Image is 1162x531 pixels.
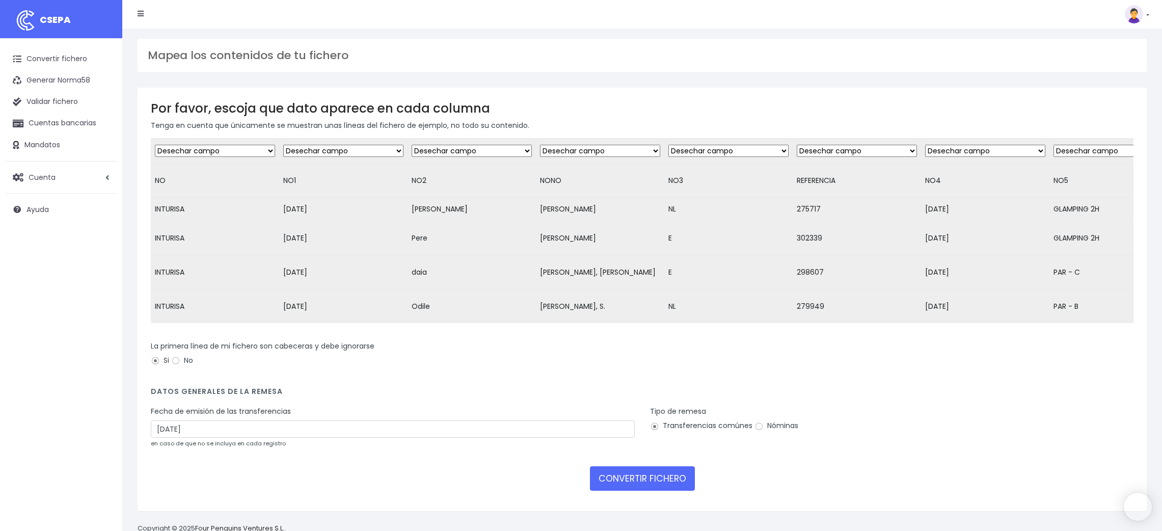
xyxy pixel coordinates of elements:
[279,198,408,221] td: [DATE]
[536,198,664,221] td: [PERSON_NAME]
[29,172,56,182] span: Cuenta
[536,289,664,324] td: [PERSON_NAME], S.
[151,255,279,289] td: INTURISA
[793,221,921,255] td: 302339
[5,167,117,188] a: Cuenta
[793,198,921,221] td: 275717
[590,466,695,491] button: CONVERTIR FICHERO
[148,49,1137,62] h3: Mapea los contenidos de tu fichero
[408,255,536,289] td: daia
[921,289,1049,324] td: [DATE]
[151,406,291,417] label: Fecha de emisión de las transferencias
[793,255,921,289] td: 298607
[664,289,793,324] td: NL
[408,221,536,255] td: Pere
[793,289,921,324] td: 279949
[40,13,71,26] span: CSEPA
[408,289,536,324] td: Odile
[1125,5,1143,23] img: profile
[536,164,664,198] td: NONO
[151,198,279,221] td: INTURISA
[151,387,1133,401] h4: Datos generales de la remesa
[151,164,279,198] td: NO
[279,289,408,324] td: [DATE]
[26,204,49,215] span: Ayuda
[921,255,1049,289] td: [DATE]
[536,221,664,255] td: [PERSON_NAME]
[5,48,117,70] a: Convertir fichero
[5,70,117,91] a: Generar Norma58
[664,221,793,255] td: E
[408,198,536,221] td: [PERSON_NAME]
[279,221,408,255] td: [DATE]
[171,355,193,366] label: No
[151,341,374,352] label: La primera línea de mi fichero son cabeceras y debe ignorarse
[279,255,408,289] td: [DATE]
[151,221,279,255] td: INTURISA
[151,120,1133,131] p: Tenga en cuenta que únicamente se muestran unas líneas del fichero de ejemplo, no todo su contenido.
[408,164,536,198] td: NO2
[5,91,117,113] a: Validar fichero
[13,8,38,33] img: logo
[151,355,169,366] label: Si
[793,164,921,198] td: REFERENCIA
[921,164,1049,198] td: NO4
[664,164,793,198] td: NO3
[279,164,408,198] td: NO1
[5,113,117,134] a: Cuentas bancarias
[921,198,1049,221] td: [DATE]
[5,135,117,156] a: Mandatos
[664,198,793,221] td: NL
[5,199,117,220] a: Ayuda
[151,289,279,324] td: INTURISA
[921,221,1049,255] td: [DATE]
[650,420,752,431] label: Transferencias comúnes
[536,255,664,289] td: [PERSON_NAME], [PERSON_NAME]
[754,420,798,431] label: Nóminas
[151,439,286,447] small: en caso de que no se incluya en cada registro
[664,255,793,289] td: E
[650,406,706,417] label: Tipo de remesa
[151,101,1133,116] h3: Por favor, escoja que dato aparece en cada columna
